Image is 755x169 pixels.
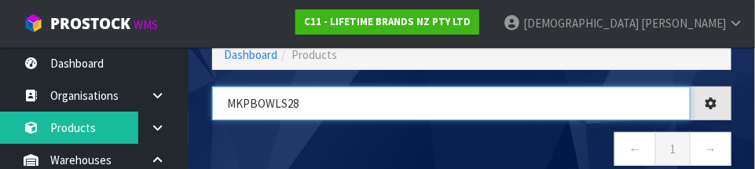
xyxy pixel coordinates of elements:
span: ProStock [50,13,130,34]
img: cube-alt.png [24,13,43,33]
span: Products [291,47,337,62]
a: C11 - LIFETIME BRANDS NZ PTY LTD [295,9,479,35]
input: Search products [212,86,691,120]
strong: C11 - LIFETIME BRANDS NZ PTY LTD [304,15,471,28]
a: → [690,132,731,166]
span: [DEMOGRAPHIC_DATA] [523,16,639,31]
small: WMS [134,17,158,32]
span: [PERSON_NAME] [641,16,726,31]
a: ← [614,132,656,166]
a: Dashboard [224,47,277,62]
a: 1 [655,132,691,166]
